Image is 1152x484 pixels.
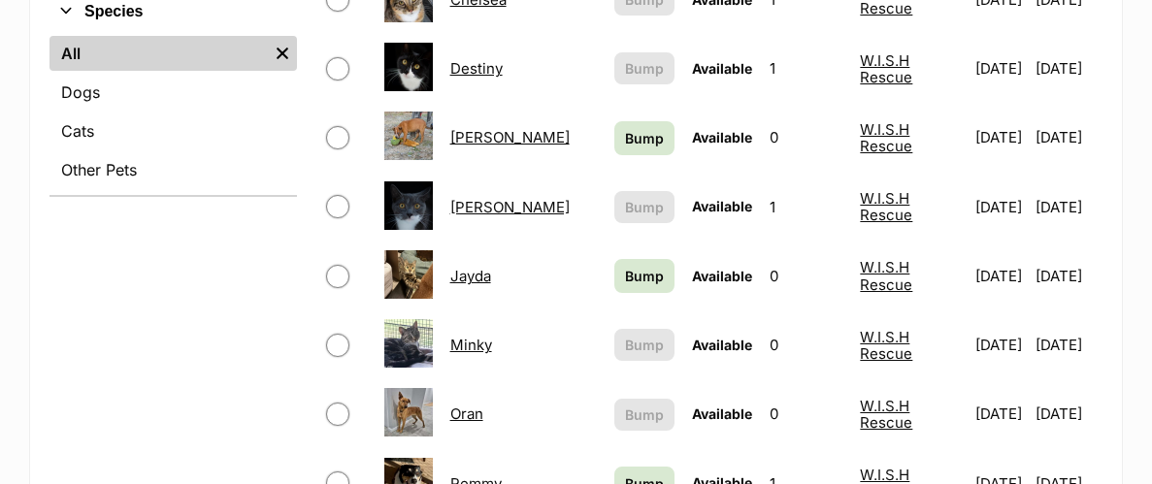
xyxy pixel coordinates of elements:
[49,75,297,110] a: Dogs
[860,51,912,86] a: W.I.S.H Rescue
[625,128,664,148] span: Bump
[762,35,850,102] td: 1
[625,266,664,286] span: Bump
[860,258,912,293] a: W.I.S.H Rescue
[762,242,850,309] td: 0
[450,404,483,423] a: Oran
[860,328,912,363] a: W.I.S.H Rescue
[692,198,752,214] span: Available
[692,268,752,284] span: Available
[692,337,752,353] span: Available
[762,174,850,241] td: 1
[1036,311,1101,378] td: [DATE]
[860,397,912,432] a: W.I.S.H Rescue
[968,174,1034,241] td: [DATE]
[625,404,664,425] span: Bump
[268,36,297,71] a: Remove filter
[692,129,752,145] span: Available
[968,311,1034,378] td: [DATE]
[762,104,850,171] td: 0
[692,60,752,77] span: Available
[1036,242,1101,309] td: [DATE]
[450,59,503,78] a: Destiny
[614,121,675,155] a: Bump
[49,32,297,195] div: Species
[49,36,268,71] a: All
[968,242,1034,309] td: [DATE]
[762,311,850,378] td: 0
[1036,104,1101,171] td: [DATE]
[968,104,1034,171] td: [DATE]
[1036,35,1101,102] td: [DATE]
[625,197,664,217] span: Bump
[614,191,675,223] button: Bump
[450,198,570,216] a: [PERSON_NAME]
[625,58,664,79] span: Bump
[450,128,570,146] a: [PERSON_NAME]
[1036,380,1101,447] td: [DATE]
[49,152,297,187] a: Other Pets
[450,336,492,354] a: Minky
[614,52,675,84] button: Bump
[614,329,675,361] button: Bump
[49,113,297,148] a: Cats
[692,405,752,422] span: Available
[860,189,912,224] a: W.I.S.H Rescue
[968,380,1034,447] td: [DATE]
[614,259,675,293] a: Bump
[625,335,664,355] span: Bump
[1036,174,1101,241] td: [DATE]
[450,267,491,285] a: Jayda
[614,399,675,431] button: Bump
[762,380,850,447] td: 0
[968,35,1034,102] td: [DATE]
[860,120,912,155] a: W.I.S.H Rescue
